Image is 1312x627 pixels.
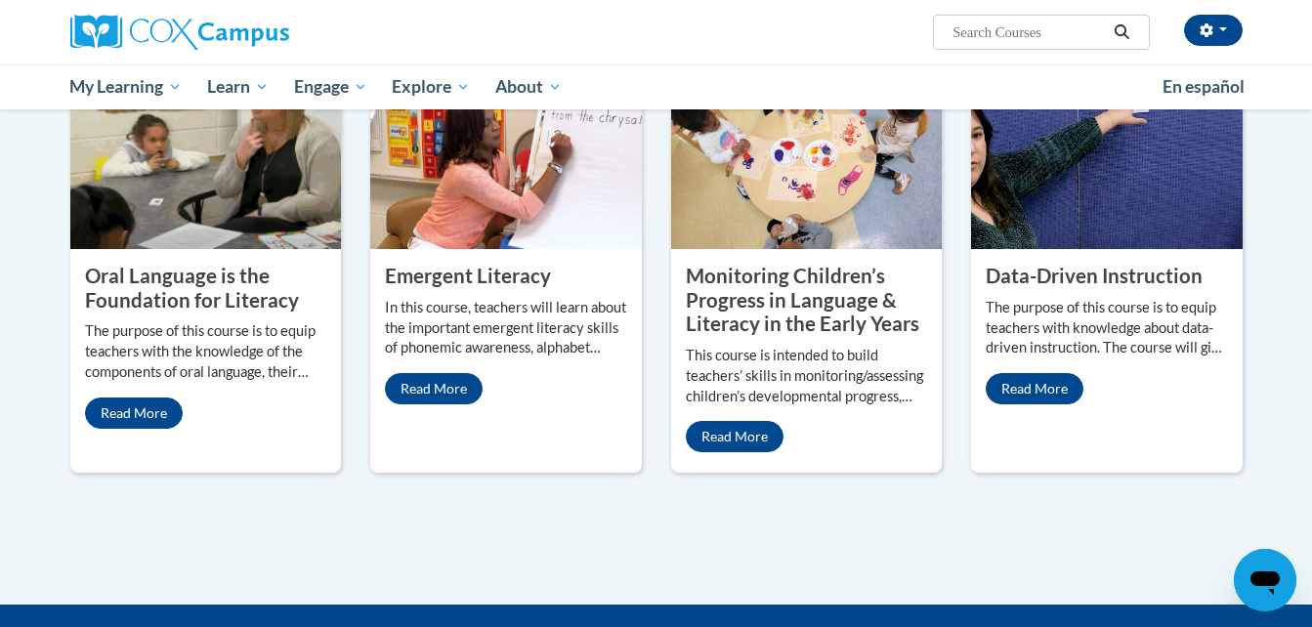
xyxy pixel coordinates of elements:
[207,75,269,99] span: Learn
[1234,549,1296,611] iframe: Button to launch messaging window
[385,298,627,359] p: In this course, teachers will learn about the important emergent literacy skills of phonemic awar...
[41,64,1272,109] div: Main menu
[58,64,195,109] a: My Learning
[986,264,1203,287] property: Data-Driven Instruction
[986,373,1083,404] a: Read More
[951,21,1107,44] input: Search Courses
[194,64,281,109] a: Learn
[671,54,943,249] img: Monitoring Children’s Progress in Language & Literacy in the Early Years
[1107,21,1136,44] button: Search
[686,264,919,335] property: Monitoring Children’s Progress in Language & Literacy in the Early Years
[70,54,342,249] img: Oral Language is the Foundation for Literacy
[971,54,1243,249] img: Data-Driven Instruction
[70,15,442,50] a: Cox Campus
[281,64,380,109] a: Engage
[85,321,327,383] p: The purpose of this course is to equip teachers with the knowledge of the components of oral lang...
[85,264,299,312] property: Oral Language is the Foundation for Literacy
[70,15,289,50] img: Cox Campus
[1184,15,1243,46] button: Account Settings
[392,75,470,99] span: Explore
[385,264,551,287] property: Emergent Literacy
[294,75,367,99] span: Engage
[986,298,1228,359] p: The purpose of this course is to equip teachers with knowledge about data-driven instruction. The...
[379,64,483,109] a: Explore
[495,75,562,99] span: About
[1163,76,1245,97] span: En español
[85,397,183,429] a: Read More
[385,373,483,404] a: Read More
[69,75,182,99] span: My Learning
[370,54,642,249] img: Emergent Literacy
[1150,66,1257,107] a: En español
[686,421,783,452] a: Read More
[483,64,574,109] a: About
[686,346,928,407] p: This course is intended to build teachers’ skills in monitoring/assessing children’s developmenta...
